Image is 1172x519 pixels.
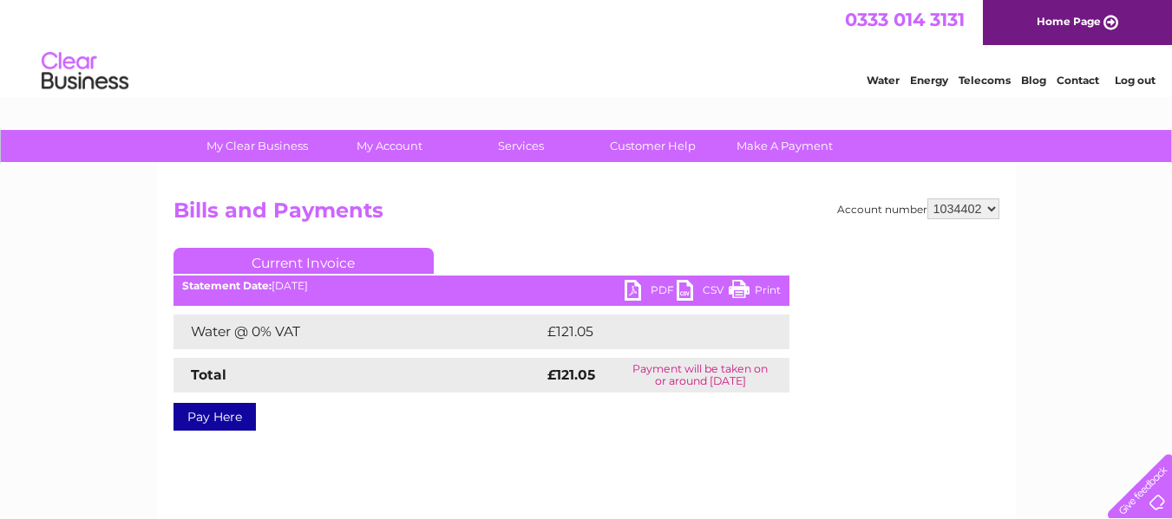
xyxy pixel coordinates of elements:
[959,74,1011,87] a: Telecoms
[318,130,461,162] a: My Account
[677,280,729,305] a: CSV
[174,315,543,349] td: Water @ 0% VAT
[910,74,948,87] a: Energy
[174,198,999,231] h2: Bills and Payments
[837,198,999,219] div: Account number
[174,248,434,274] a: Current Invoice
[845,9,965,30] a: 0333 014 3131
[182,279,272,292] b: Statement Date:
[625,280,677,305] a: PDF
[543,315,756,349] td: £121.05
[713,130,856,162] a: Make A Payment
[449,130,593,162] a: Services
[174,403,256,431] a: Pay Here
[867,74,900,87] a: Water
[581,130,724,162] a: Customer Help
[191,367,226,383] strong: Total
[41,45,129,98] img: logo.png
[612,358,789,392] td: Payment will be taken on or around [DATE]
[1057,74,1099,87] a: Contact
[174,280,789,292] div: [DATE]
[1021,74,1046,87] a: Blog
[729,280,781,305] a: Print
[1115,74,1156,87] a: Log out
[547,367,595,383] strong: £121.05
[177,10,997,84] div: Clear Business is a trading name of Verastar Limited (registered in [GEOGRAPHIC_DATA] No. 3667643...
[186,130,329,162] a: My Clear Business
